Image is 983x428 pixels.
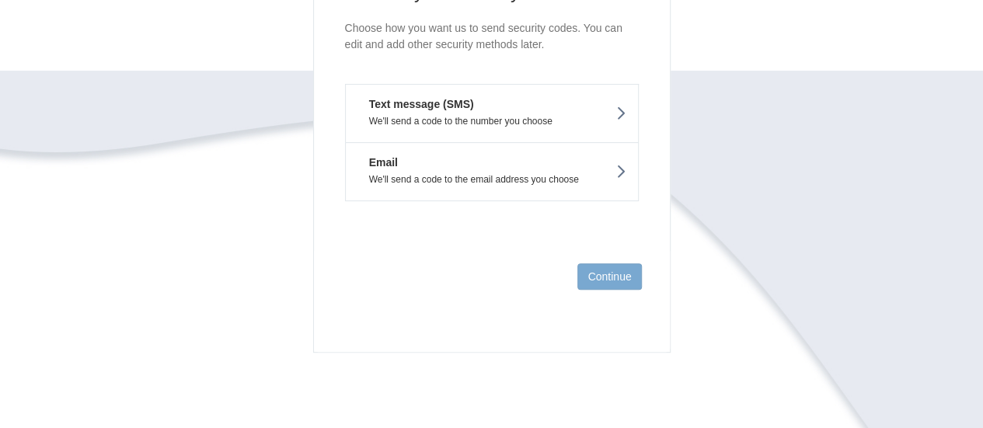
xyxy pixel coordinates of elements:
button: EmailWe'll send a code to the email address you choose [345,142,639,201]
em: Text message (SMS) [357,96,474,112]
p: We'll send a code to the email address you choose [357,174,626,185]
button: Continue [577,263,641,290]
p: We'll send a code to the number you choose [357,116,626,127]
p: Choose how you want us to send security codes. You can edit and add other security methods later. [345,20,639,53]
button: Text message (SMS)We'll send a code to the number you choose [345,84,639,142]
em: Email [357,155,398,170]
